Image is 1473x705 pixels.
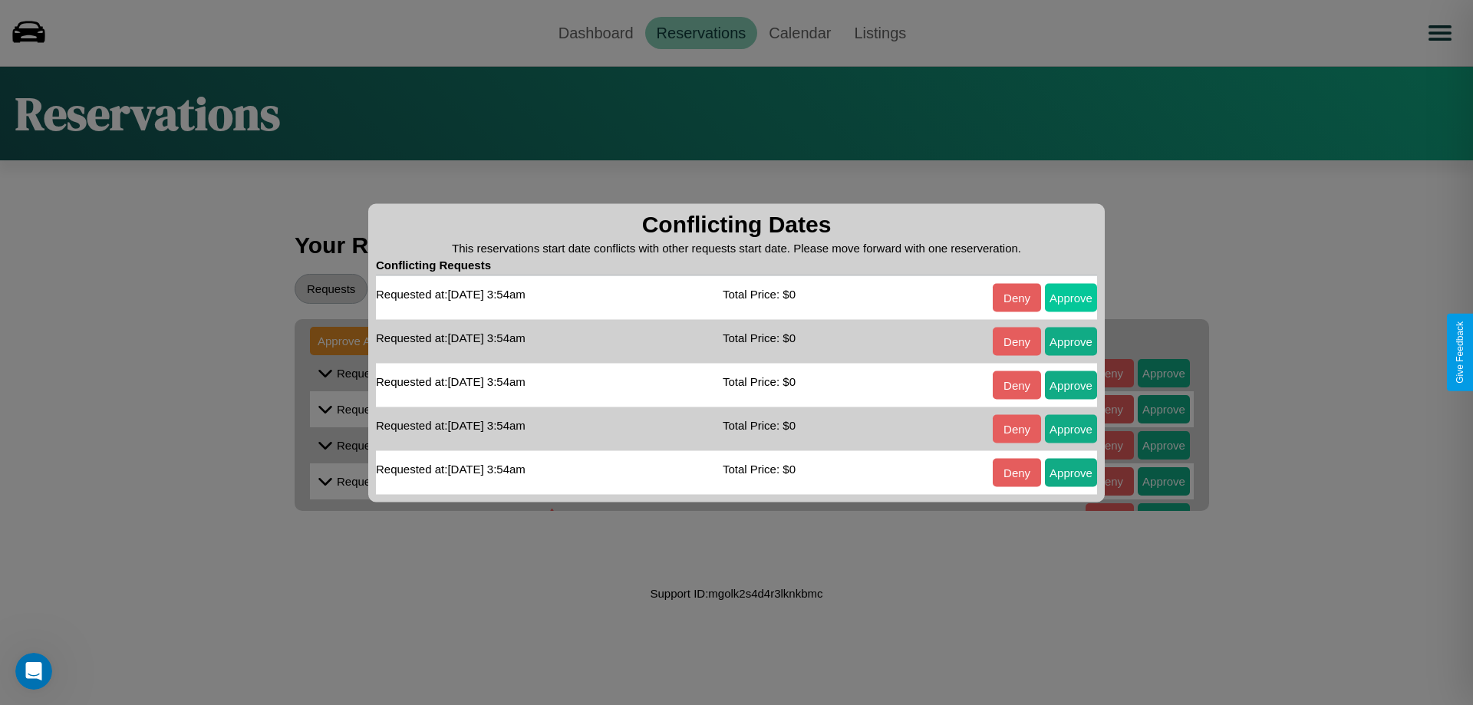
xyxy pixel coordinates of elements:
[376,414,526,435] p: Requested at: [DATE] 3:54am
[1045,327,1097,355] button: Approve
[376,237,1097,258] p: This reservations start date conflicts with other requests start date. Please move forward with o...
[1045,283,1097,311] button: Approve
[376,458,526,479] p: Requested at: [DATE] 3:54am
[376,283,526,304] p: Requested at: [DATE] 3:54am
[376,258,1097,275] h4: Conflicting Requests
[993,327,1041,355] button: Deny
[376,211,1097,237] h3: Conflicting Dates
[1045,458,1097,486] button: Approve
[1045,371,1097,399] button: Approve
[723,414,796,435] p: Total Price: $ 0
[1045,414,1097,443] button: Approve
[376,327,526,348] p: Requested at: [DATE] 3:54am
[376,371,526,391] p: Requested at: [DATE] 3:54am
[723,283,796,304] p: Total Price: $ 0
[993,283,1041,311] button: Deny
[993,414,1041,443] button: Deny
[1455,321,1465,384] div: Give Feedback
[723,327,796,348] p: Total Price: $ 0
[723,458,796,479] p: Total Price: $ 0
[993,371,1041,399] button: Deny
[723,371,796,391] p: Total Price: $ 0
[15,653,52,690] iframe: Intercom live chat
[993,458,1041,486] button: Deny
